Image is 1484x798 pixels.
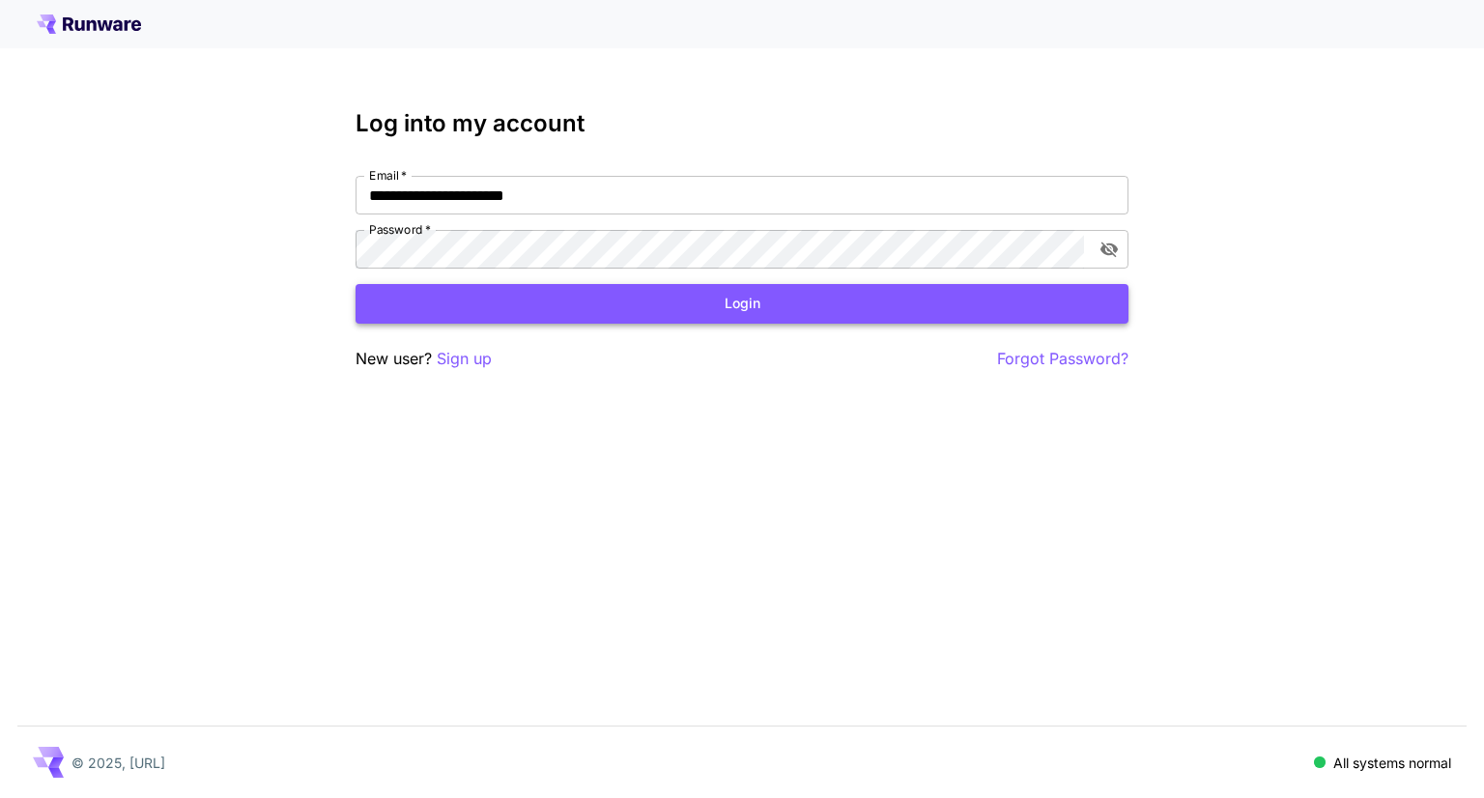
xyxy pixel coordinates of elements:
p: All systems normal [1333,753,1451,773]
p: New user? [356,347,492,371]
button: Login [356,284,1128,324]
label: Password [369,221,431,238]
label: Email [369,167,407,184]
p: © 2025, [URL] [71,753,165,773]
button: toggle password visibility [1092,232,1127,267]
button: Forgot Password? [997,347,1128,371]
button: Sign up [437,347,492,371]
h3: Log into my account [356,110,1128,137]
